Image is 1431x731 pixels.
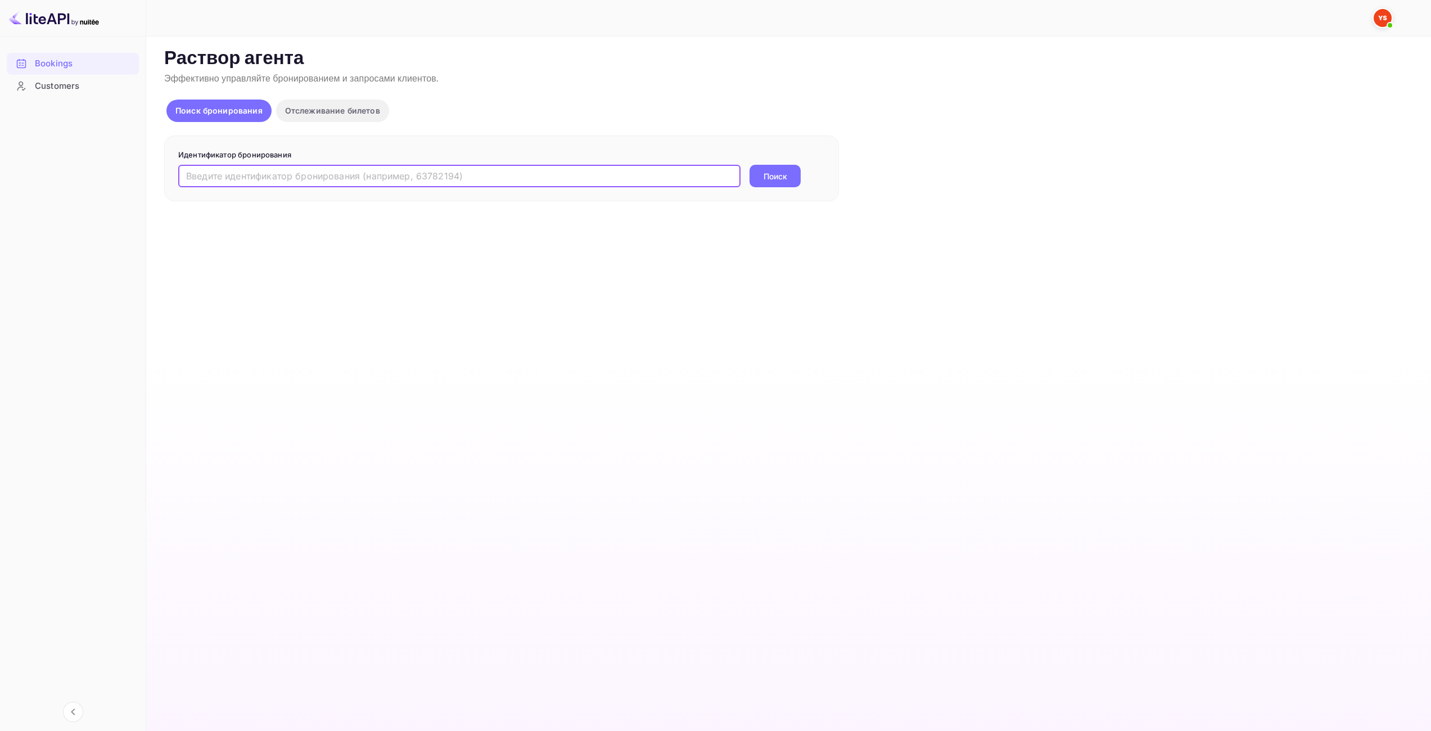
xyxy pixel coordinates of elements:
[9,9,99,27] img: Логотип LiteAPI
[178,150,291,159] ya-tr-span: Идентификатор бронирования
[750,165,801,187] button: Поиск
[35,57,133,70] div: Bookings
[7,75,139,96] a: Customers
[7,75,139,97] div: Customers
[164,73,439,85] ya-tr-span: Эффективно управляйте бронированием и запросами клиентов.
[35,80,133,93] div: Customers
[1374,9,1392,27] img: Служба Поддержки Яндекса
[7,53,139,75] div: Bookings
[175,106,263,115] ya-tr-span: Поиск бронирования
[7,53,139,74] a: Bookings
[285,106,380,115] ya-tr-span: Отслеживание билетов
[63,702,83,722] button: Свернуть навигацию
[164,47,304,71] ya-tr-span: Раствор агента
[764,170,787,182] ya-tr-span: Поиск
[178,165,741,187] input: Введите идентификатор бронирования (например, 63782194)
